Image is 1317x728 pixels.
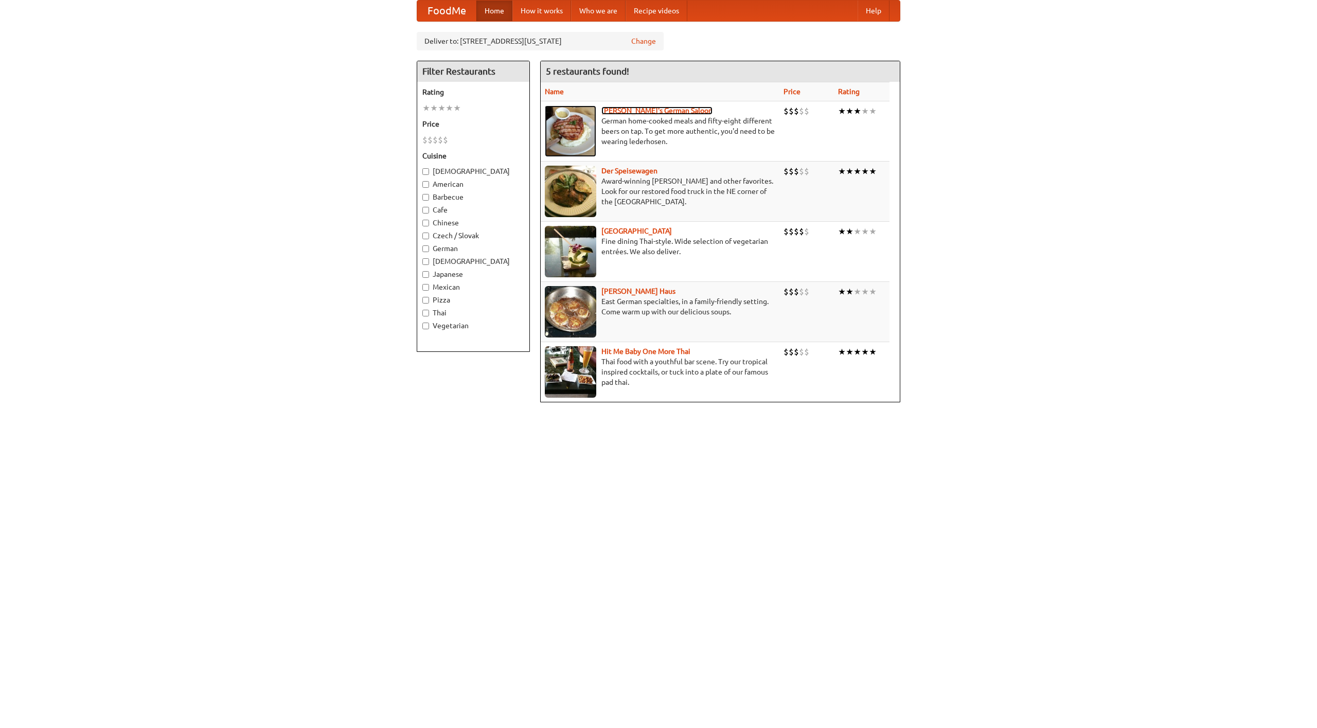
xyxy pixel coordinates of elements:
li: ★ [453,102,461,114]
p: Award-winning [PERSON_NAME] and other favorites. Look for our restored food truck in the NE corne... [545,176,775,207]
li: ★ [869,166,877,177]
li: ★ [838,346,846,358]
label: Barbecue [422,192,524,202]
li: $ [784,226,789,237]
li: $ [804,286,809,297]
li: ★ [861,166,869,177]
label: Cafe [422,205,524,215]
div: Deliver to: [STREET_ADDRESS][US_STATE] [417,32,664,50]
li: $ [804,105,809,117]
li: $ [799,286,804,297]
input: Thai [422,310,429,316]
input: American [422,181,429,188]
li: $ [804,346,809,358]
input: Cafe [422,207,429,214]
li: $ [784,166,789,177]
li: ★ [846,346,853,358]
input: German [422,245,429,252]
h5: Price [422,119,524,129]
li: $ [794,226,799,237]
label: Thai [422,308,524,318]
img: satay.jpg [545,226,596,277]
a: Recipe videos [626,1,687,21]
li: ★ [853,226,861,237]
h5: Rating [422,87,524,97]
a: Help [858,1,889,21]
p: Thai food with a youthful bar scene. Try our tropical inspired cocktails, or tuck into a plate of... [545,357,775,387]
li: ★ [861,105,869,117]
p: Fine dining Thai-style. Wide selection of vegetarian entrées. We also deliver. [545,236,775,257]
li: $ [794,286,799,297]
b: Hit Me Baby One More Thai [601,347,690,356]
li: ★ [838,166,846,177]
label: [DEMOGRAPHIC_DATA] [422,166,524,176]
li: ★ [861,346,869,358]
li: ★ [853,346,861,358]
li: $ [799,166,804,177]
a: FoodMe [417,1,476,21]
img: speisewagen.jpg [545,166,596,217]
a: Home [476,1,512,21]
li: ★ [853,166,861,177]
li: ★ [838,105,846,117]
li: $ [789,166,794,177]
li: ★ [438,102,446,114]
li: $ [804,226,809,237]
li: $ [422,134,428,146]
h5: Cuisine [422,151,524,161]
b: [PERSON_NAME] Haus [601,287,675,295]
li: $ [789,286,794,297]
li: $ [794,346,799,358]
li: $ [794,166,799,177]
img: esthers.jpg [545,105,596,157]
li: $ [789,105,794,117]
input: Barbecue [422,194,429,201]
li: ★ [446,102,453,114]
input: [DEMOGRAPHIC_DATA] [422,258,429,265]
a: [PERSON_NAME]'s German Saloon [601,106,713,115]
input: Vegetarian [422,323,429,329]
a: Price [784,87,800,96]
label: Vegetarian [422,321,524,331]
input: Chinese [422,220,429,226]
label: Japanese [422,269,524,279]
li: $ [799,346,804,358]
li: ★ [846,226,853,237]
li: ★ [846,166,853,177]
label: American [422,179,524,189]
li: $ [438,134,443,146]
input: [DEMOGRAPHIC_DATA] [422,168,429,175]
li: ★ [846,105,853,117]
li: ★ [869,226,877,237]
li: $ [784,105,789,117]
label: Chinese [422,218,524,228]
input: Mexican [422,284,429,291]
img: kohlhaus.jpg [545,286,596,338]
li: $ [784,346,789,358]
a: How it works [512,1,571,21]
li: ★ [869,286,877,297]
a: Der Speisewagen [601,167,657,175]
a: [GEOGRAPHIC_DATA] [601,227,672,235]
label: [DEMOGRAPHIC_DATA] [422,256,524,267]
li: ★ [838,226,846,237]
li: $ [799,226,804,237]
li: ★ [861,286,869,297]
a: Change [631,36,656,46]
label: German [422,243,524,254]
label: Czech / Slovak [422,230,524,241]
input: Pizza [422,297,429,304]
p: East German specialties, in a family-friendly setting. Come warm up with our delicious soups. [545,296,775,317]
img: babythai.jpg [545,346,596,398]
li: ★ [861,226,869,237]
li: ★ [869,346,877,358]
li: ★ [853,105,861,117]
li: ★ [430,102,438,114]
li: ★ [869,105,877,117]
li: $ [799,105,804,117]
li: $ [794,105,799,117]
input: Czech / Slovak [422,233,429,239]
